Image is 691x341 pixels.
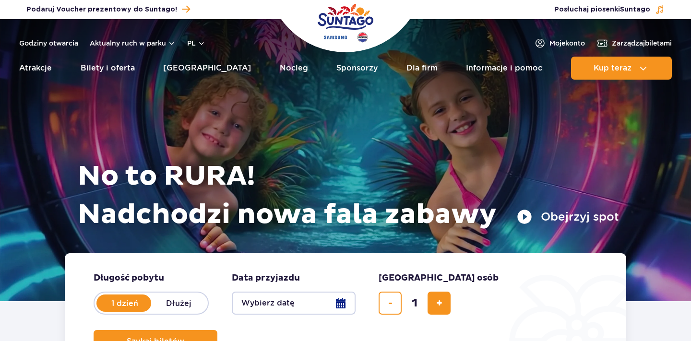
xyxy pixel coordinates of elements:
span: Moje konto [549,38,585,48]
span: Suntago [620,6,650,13]
a: [GEOGRAPHIC_DATA] [163,57,251,80]
a: Dla firm [406,57,438,80]
button: usuń bilet [379,292,402,315]
a: Godziny otwarcia [19,38,78,48]
a: Sponsorzy [336,57,378,80]
button: Kup teraz [571,57,672,80]
a: Podaruj Voucher prezentowy do Suntago! [26,3,190,16]
input: liczba biletów [403,292,426,315]
label: Dłużej [151,293,206,313]
span: [GEOGRAPHIC_DATA] osób [379,272,499,284]
span: Zarządzaj biletami [612,38,672,48]
label: 1 dzień [97,293,152,313]
span: Posłuchaj piosenki [554,5,650,14]
a: Informacje i pomoc [466,57,542,80]
span: Kup teraz [594,64,631,72]
span: Podaruj Voucher prezentowy do Suntago! [26,5,177,14]
a: Nocleg [280,57,308,80]
button: pl [187,38,205,48]
span: Długość pobytu [94,272,164,284]
span: Data przyjazdu [232,272,300,284]
a: Mojekonto [534,37,585,49]
a: Atrakcje [19,57,52,80]
a: Zarządzajbiletami [596,37,672,49]
button: Obejrzyj spot [517,209,619,224]
button: dodaj bilet [428,292,451,315]
h1: No to RURA! Nadchodzi nowa fala zabawy [78,157,619,234]
a: Bilety i oferta [81,57,135,80]
button: Wybierz datę [232,292,356,315]
button: Posłuchaj piosenkiSuntago [554,5,665,14]
button: Aktualny ruch w parku [90,39,176,47]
